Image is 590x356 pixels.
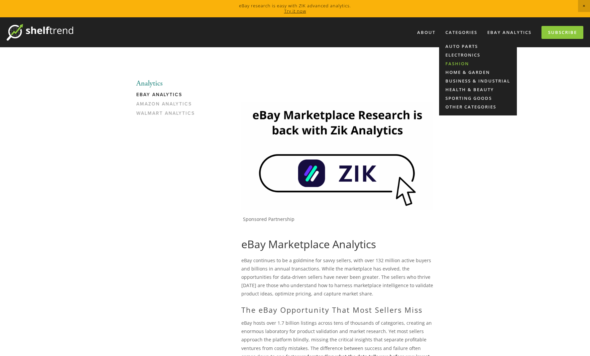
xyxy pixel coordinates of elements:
li: Analytics [136,79,200,88]
a: eBay Analytics [136,92,200,101]
a: Health & Beauty [439,85,517,94]
div: Categories [441,27,482,38]
h1: eBay Marketplace Analytics [241,238,433,251]
a: Fashion [439,59,517,68]
p: eBay continues to be a goldmine for savvy sellers, with over 132 million active buyers and billio... [241,256,433,298]
a: Amazon Analytics [136,101,200,110]
a: Electronics [439,51,517,59]
a: Subscribe [541,26,583,39]
a: Try it now [284,8,306,14]
a: Home & Garden [439,68,517,77]
img: Zik Analytics Sponsored Ad [241,102,433,210]
p: Sponsored Partnership [243,216,433,222]
a: Sporting Goods [439,94,517,102]
h2: The eBay Opportunity That Most Sellers Miss [241,305,433,314]
img: ShelfTrend [7,24,73,41]
a: Walmart Analytics [136,110,200,120]
a: eBay Analytics [483,27,536,38]
a: Auto Parts [439,42,517,51]
a: Other Categories [439,102,517,111]
a: Business & Industrial [439,77,517,85]
a: About [413,27,440,38]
